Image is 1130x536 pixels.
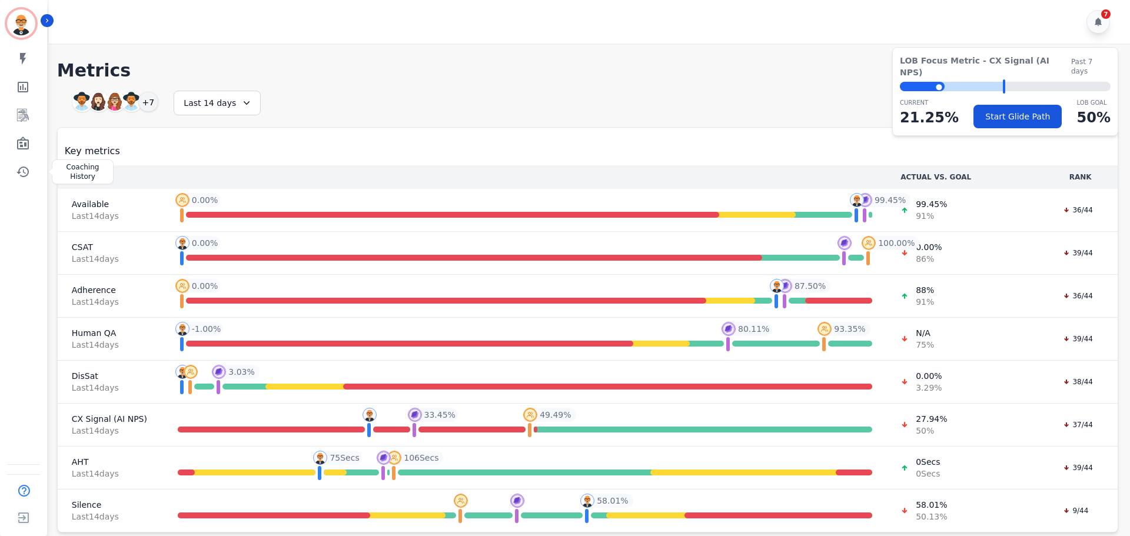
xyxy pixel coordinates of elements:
span: 50 % [916,425,947,437]
span: 49.49 % [540,409,571,421]
span: Available [72,198,149,210]
span: 86 % [916,253,942,265]
img: profile-pic [770,279,784,293]
span: 27.94 % [916,413,947,425]
span: Human QA [72,327,149,339]
img: profile-pic [778,279,792,293]
img: profile-pic [363,408,377,422]
span: Last 14 day s [72,253,149,265]
span: Last 14 day s [72,425,149,437]
span: Last 14 day s [72,296,149,308]
span: LOB Focus Metric - CX Signal (AI NPS) [900,55,1071,78]
div: 36/44 [1057,204,1099,216]
span: CX Signal (AI NPS) [72,413,149,425]
button: Start Glide Path [973,105,1062,128]
span: 87.50 % [795,280,826,292]
div: 39/44 [1057,333,1099,345]
img: profile-pic [817,322,832,336]
img: profile-pic [837,236,852,250]
div: +7 [138,92,158,112]
span: 50.13 % [916,511,947,522]
div: 39/44 [1057,462,1099,474]
img: profile-pic [454,494,468,508]
img: profile-pic [580,494,594,508]
img: profile-pic [850,193,864,207]
span: 88 % [916,284,934,296]
span: 80.11 % [738,323,769,335]
img: profile-pic [523,408,537,422]
img: profile-pic [212,365,226,379]
div: Last 14 days [174,91,261,115]
div: 7 [1101,9,1111,19]
div: 39/44 [1057,247,1099,259]
th: RANK [1043,165,1118,189]
span: 99.45 % [916,198,947,210]
img: profile-pic [862,236,876,250]
p: LOB Goal [1077,98,1111,107]
img: profile-pic [387,451,401,465]
span: Silence [72,499,149,511]
span: 3.03 % [228,366,254,378]
p: 21.25 % [900,107,959,128]
span: Last 14 day s [72,468,149,480]
span: 75 Secs [330,452,359,464]
div: ⬤ [900,82,945,91]
span: 0.00 % [192,194,218,206]
img: profile-pic [175,236,190,250]
img: profile-pic [175,279,190,293]
span: 106 Secs [404,452,438,464]
img: profile-pic [858,193,872,207]
img: profile-pic [175,322,190,336]
div: 9/44 [1057,505,1094,517]
span: 100.00 % [878,237,915,249]
img: profile-pic [184,365,198,379]
span: CSAT [72,241,149,253]
span: Last 14 day s [72,382,149,394]
div: 36/44 [1057,290,1099,302]
span: Adherence [72,284,149,296]
span: 0.00 % [916,370,942,382]
span: 75 % [916,339,934,351]
div: 38/44 [1057,376,1099,388]
span: AHT [72,456,149,468]
span: 33.45 % [424,409,456,421]
h1: Metrics [57,60,1118,81]
span: 0 Secs [916,468,940,480]
span: 0.00 % [192,280,218,292]
span: Last 14 day s [72,210,149,222]
span: N/A [916,327,934,339]
span: -1.00 % [192,323,221,335]
span: 93.35 % [834,323,865,335]
p: 50 % [1077,107,1111,128]
span: Last 14 day s [72,511,149,522]
img: profile-pic [722,322,736,336]
span: 91 % [916,210,947,222]
span: 58.01 % [597,495,628,507]
img: profile-pic [175,365,190,379]
img: profile-pic [313,451,327,465]
img: profile-pic [510,494,524,508]
span: 91 % [916,296,934,308]
div: 37/44 [1057,419,1099,431]
img: profile-pic [408,408,422,422]
span: 0.00 % [192,237,218,249]
img: profile-pic [175,193,190,207]
span: 99.45 % [875,194,906,206]
span: 0.00 % [916,241,942,253]
span: DisSat [72,370,149,382]
th: ACTUAL VS. GOAL [886,165,1043,189]
img: profile-pic [377,451,391,465]
span: 58.01 % [916,499,947,511]
span: Last 14 day s [72,339,149,351]
p: CURRENT [900,98,959,107]
span: Past 7 days [1071,57,1111,76]
img: Bordered avatar [7,9,35,38]
span: 0 Secs [916,456,940,468]
span: 3.29 % [916,382,942,394]
span: Key metrics [65,144,120,158]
